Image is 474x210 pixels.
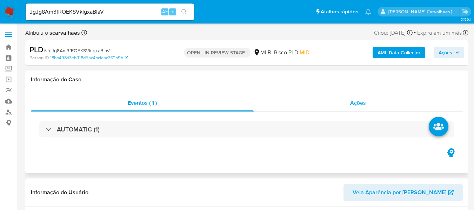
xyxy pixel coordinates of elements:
button: search-icon [177,7,191,17]
span: Veja Aparência por [PERSON_NAME] [353,184,446,201]
span: - [414,28,416,38]
span: Eventos ( 1 ) [128,99,157,107]
p: OPEN - IN REVIEW STAGE I [184,48,251,57]
b: PLD [29,44,44,55]
span: Ações [439,47,452,58]
b: Person ID [29,55,49,61]
div: Criou: [DATE] [374,28,413,38]
span: s [172,8,174,15]
h1: Informação do Caso [31,76,463,83]
button: AML Data Collector [373,47,425,58]
span: Expira em um mês [417,29,462,37]
span: # JgJg8Am3fROEKSVkIgxaBIaV [44,47,110,54]
span: Risco PLD: [274,49,309,56]
b: scarvalhaes [48,29,80,37]
span: Ações [350,99,366,107]
div: MLB [253,49,271,56]
span: Alt [162,8,168,15]
input: Pesquise usuários ou casos... [26,7,194,16]
div: AUTOMATIC (1) [39,121,454,137]
a: Notificações [365,9,371,15]
span: Atribuiu o [25,29,80,37]
a: 18bb498d3eb918d5ac4bcfeac3f71b9b [50,55,128,61]
h1: Informação do Usuário [31,189,88,196]
b: AML Data Collector [378,47,420,58]
a: Sair [461,8,469,15]
span: MID [300,48,309,56]
h3: AUTOMATIC (1) [57,126,100,133]
button: Ações [434,47,464,58]
span: Atalhos rápidos [321,8,358,15]
p: sara.carvalhaes@mercadopago.com.br [388,8,459,15]
button: Veja Aparência por [PERSON_NAME] [343,184,463,201]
